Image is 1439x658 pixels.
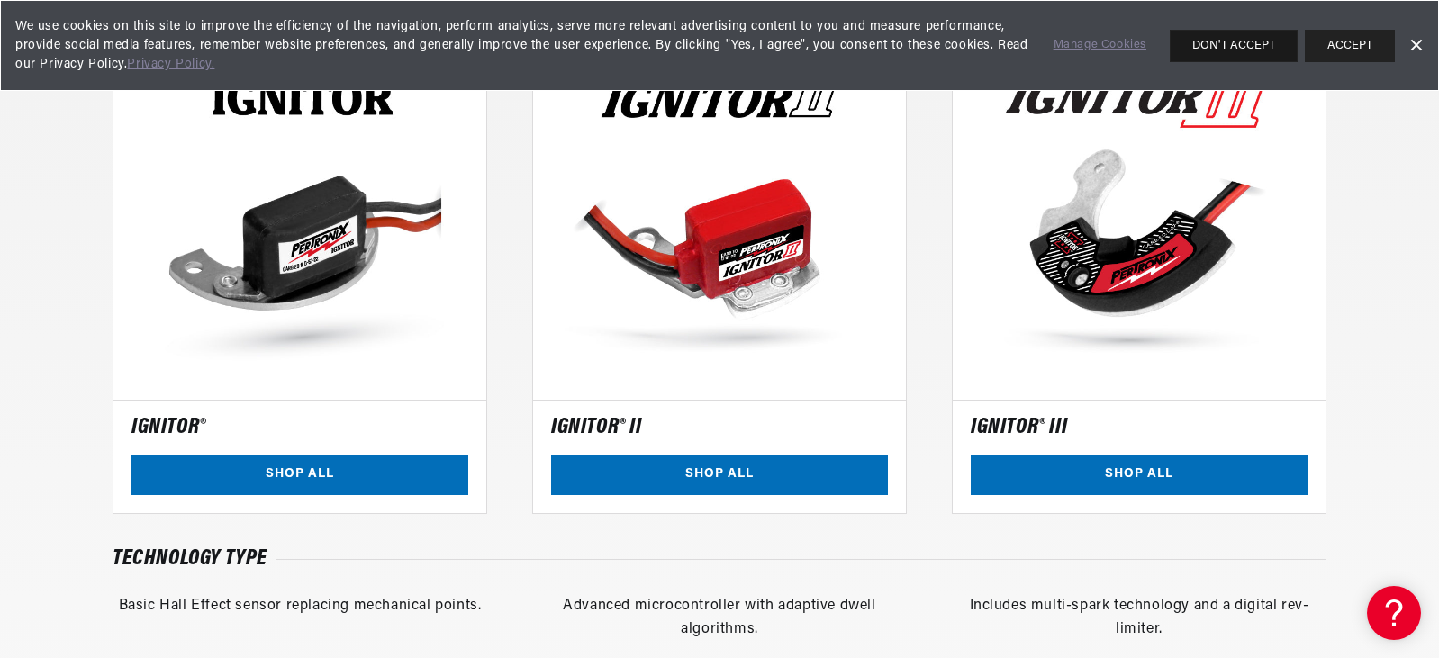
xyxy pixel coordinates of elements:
[952,595,1326,641] div: Includes multi-spark technology and a digital rev-limiter.
[551,419,642,437] h5: Ignitor® II
[1305,30,1395,62] button: ACCEPT
[1402,32,1429,59] a: Dismiss Banner
[131,419,206,437] h5: Ignitor®
[1170,30,1298,62] button: DON'T ACCEPT
[113,595,487,641] div: Basic Hall Effect sensor replacing mechanical points.
[551,455,888,496] a: SHOP ALL
[971,419,1067,437] h5: Ignitor® III
[113,550,267,568] h6: Technology type
[1054,36,1146,55] a: Manage Cookies
[15,17,1028,74] span: We use cookies on this site to improve the efficiency of the navigation, perform analytics, serve...
[532,595,907,641] div: Advanced microcontroller with adaptive dwell algorithms.​
[127,58,214,71] a: Privacy Policy.
[131,455,468,496] a: SHOP ALL
[971,455,1308,496] a: SHOP ALL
